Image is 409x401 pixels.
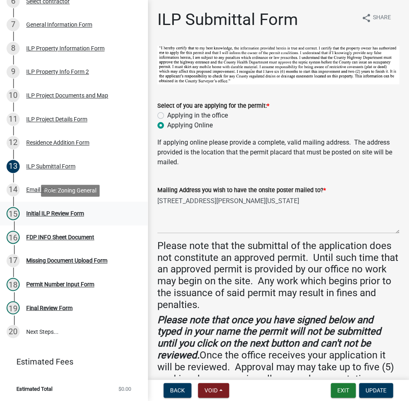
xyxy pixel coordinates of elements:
[16,386,52,391] span: Estimated Total
[361,13,371,23] i: share
[41,185,100,197] div: Role: Zoning General
[7,136,20,149] div: 12
[26,69,89,75] div: ILP Property Info Form 2
[26,116,87,122] div: ILP Project Details Form
[157,314,381,361] strong: Please note that once you have signed below and typed in your name the permit will not be submitt...
[7,89,20,102] div: 10
[26,211,84,216] div: Initial ILP Review Form
[157,10,298,29] h1: ILP Submittal Form
[331,383,356,398] button: Exit
[26,305,73,310] div: Final Review Form
[7,254,20,267] div: 17
[157,46,399,84] img: ILP_Certification_Statement_28b1ac9d-b4e3-4867-b647-4d3cc7147dbf.png
[198,383,229,398] button: Void
[167,120,213,130] label: Applying Online
[7,231,20,244] div: 16
[157,103,269,109] label: Select of you are applying for the permit:
[26,163,75,169] div: ILP Submittal Form
[26,234,94,240] div: FDP INFO Sheet Document
[26,281,94,287] div: Permit Number Input Form
[26,93,108,98] div: ILP Project Documents and Map
[157,240,399,311] h4: Please note that the submittal of the application does not constitute an approved permit. Until s...
[7,160,20,173] div: 13
[7,65,20,78] div: 9
[7,18,20,31] div: 7
[118,386,131,391] span: $0.00
[359,383,393,398] button: Update
[26,187,55,193] div: Email Push
[7,207,20,220] div: 15
[7,325,20,338] div: 20
[26,22,92,27] div: General Information Form
[7,183,20,196] div: 14
[167,111,228,120] label: Applying in the office
[26,45,105,51] div: ILP Property Information Form
[26,140,89,145] div: Residence Addition Form
[7,42,20,55] div: 8
[157,188,326,193] label: Mailing Address you wish to have the onsite poster mailed to?
[164,383,191,398] button: Back
[7,278,20,291] div: 18
[157,314,399,397] h4: Once the office receives your application it will be reviewed. Approval may may take up to five (...
[373,13,391,23] span: Share
[170,387,185,394] span: Back
[157,138,399,167] p: If applying online please provide a complete, valid mailing address. The address provided is the ...
[355,10,398,26] button: shareShare
[26,258,107,263] div: Missing Document Upload Form
[366,387,386,394] span: Update
[7,353,134,369] a: Estimated Fees
[204,387,218,394] span: Void
[7,113,20,126] div: 11
[7,301,20,314] div: 19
